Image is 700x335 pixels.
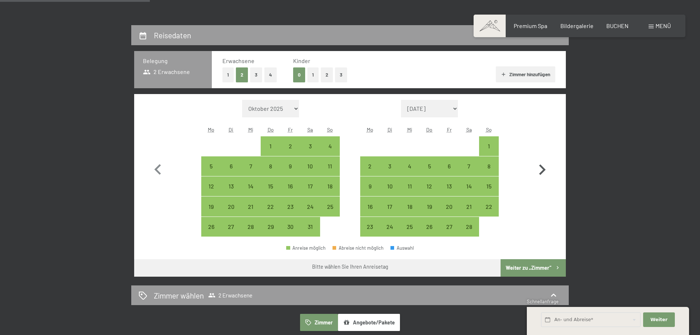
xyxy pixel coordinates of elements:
[241,196,261,216] div: Anreise möglich
[280,217,300,237] div: Anreise möglich
[400,196,419,216] div: Wed Feb 18 2026
[241,156,261,176] div: Anreise möglich
[420,176,439,196] div: Anreise möglich
[459,196,479,216] div: Anreise möglich
[201,196,221,216] div: Anreise möglich
[241,217,261,237] div: Wed Jan 28 2026
[261,156,280,176] div: Thu Jan 08 2026
[420,156,439,176] div: Thu Feb 05 2026
[280,196,300,216] div: Fri Jan 23 2026
[380,156,400,176] div: Tue Feb 03 2026
[264,67,277,82] button: 4
[202,204,220,222] div: 19
[400,156,419,176] div: Wed Feb 04 2026
[420,156,439,176] div: Anreise möglich
[242,183,260,202] div: 14
[459,176,479,196] div: Anreise möglich
[280,156,300,176] div: Anreise möglich
[241,176,261,196] div: Wed Jan 14 2026
[440,224,458,242] div: 27
[360,217,380,237] div: Mon Feb 23 2026
[248,126,253,133] abbr: Mittwoch
[261,176,280,196] div: Thu Jan 15 2026
[360,217,380,237] div: Anreise möglich
[501,259,566,277] button: Weiter zu „Zimmer“
[381,204,399,222] div: 17
[280,196,300,216] div: Anreise möglich
[460,224,478,242] div: 28
[479,136,499,156] div: Anreise möglich
[261,143,280,161] div: 1
[360,156,380,176] div: Mon Feb 02 2026
[400,204,419,222] div: 18
[400,176,419,196] div: Anreise möglich
[202,163,220,182] div: 5
[202,183,220,202] div: 12
[222,183,240,202] div: 13
[261,204,280,222] div: 22
[300,196,320,216] div: Sat Jan 24 2026
[221,196,241,216] div: Tue Jan 20 2026
[301,143,319,161] div: 3
[400,163,419,182] div: 4
[229,126,233,133] abbr: Dienstag
[321,204,339,222] div: 25
[241,176,261,196] div: Anreise möglich
[459,217,479,237] div: Sat Feb 28 2026
[440,204,458,222] div: 20
[300,156,320,176] div: Anreise möglich
[261,163,280,182] div: 8
[388,126,392,133] abbr: Dienstag
[281,224,299,242] div: 30
[532,100,553,237] button: Nächster Monat
[300,217,320,237] div: Anreise möglich
[381,163,399,182] div: 3
[301,224,319,242] div: 31
[439,217,459,237] div: Anreise möglich
[480,163,498,182] div: 8
[261,176,280,196] div: Anreise möglich
[400,217,419,237] div: Anreise möglich
[420,217,439,237] div: Anreise möglich
[480,183,498,202] div: 15
[221,156,241,176] div: Anreise möglich
[261,136,280,156] div: Anreise möglich
[242,163,260,182] div: 7
[261,217,280,237] div: Anreise möglich
[261,224,280,242] div: 29
[280,176,300,196] div: Fri Jan 16 2026
[514,22,547,29] span: Premium Spa
[208,126,214,133] abbr: Montag
[360,156,380,176] div: Anreise möglich
[280,176,300,196] div: Anreise möglich
[380,176,400,196] div: Tue Feb 10 2026
[460,183,478,202] div: 14
[480,204,498,222] div: 22
[380,156,400,176] div: Anreise möglich
[643,312,674,327] button: Weiter
[208,292,252,299] span: 2 Erwachsene
[361,163,379,182] div: 2
[380,217,400,237] div: Anreise möglich
[479,136,499,156] div: Sun Feb 01 2026
[221,217,241,237] div: Anreise möglich
[143,57,203,65] h3: Belegung
[221,176,241,196] div: Tue Jan 13 2026
[606,22,629,29] a: BUCHEN
[420,204,439,222] div: 19
[420,163,439,182] div: 5
[281,163,299,182] div: 9
[361,183,379,202] div: 9
[154,290,204,301] h2: Zimmer wählen
[560,22,594,29] a: Bildergalerie
[241,156,261,176] div: Wed Jan 07 2026
[201,176,221,196] div: Mon Jan 12 2026
[496,66,555,82] button: Zimmer hinzufügen
[479,176,499,196] div: Sun Feb 15 2026
[222,57,254,64] span: Erwachsene
[301,204,319,222] div: 24
[459,176,479,196] div: Sat Feb 14 2026
[320,196,340,216] div: Sun Jan 25 2026
[440,163,458,182] div: 6
[320,156,340,176] div: Anreise möglich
